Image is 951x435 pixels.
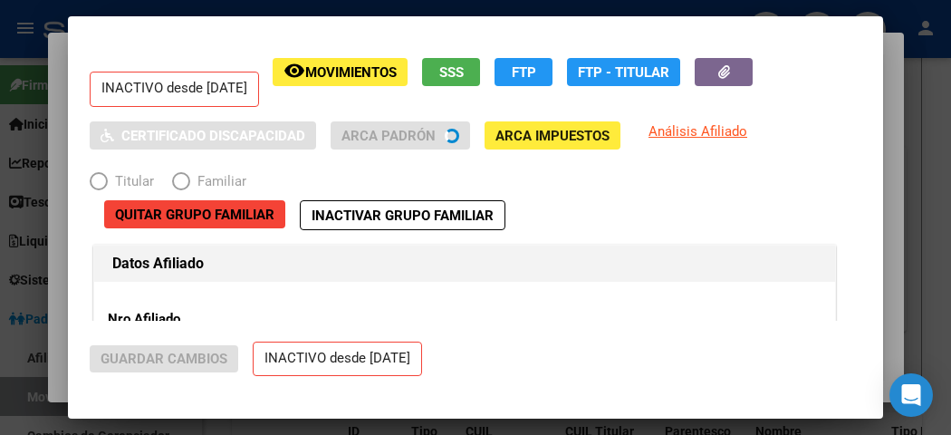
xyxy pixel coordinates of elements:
[90,177,264,193] mat-radio-group: Elija una opción
[115,207,274,223] span: Quitar Grupo Familiar
[485,121,620,150] button: ARCA Impuestos
[273,58,408,86] button: Movimientos
[305,64,397,81] span: Movimientos
[112,253,817,275] h1: Datos Afiliado
[341,128,436,144] span: ARCA Padrón
[312,208,494,224] span: Inactivar Grupo Familiar
[495,58,552,86] button: FTP
[121,128,305,144] span: Certificado Discapacidad
[283,60,305,82] mat-icon: remove_red_eye
[108,171,154,192] span: Titular
[578,64,669,81] span: FTP - Titular
[104,200,285,228] button: Quitar Grupo Familiar
[567,58,680,86] button: FTP - Titular
[495,128,610,144] span: ARCA Impuestos
[101,351,227,367] span: Guardar Cambios
[331,121,470,150] button: ARCA Padrón
[889,373,933,417] div: Open Intercom Messenger
[190,171,246,192] span: Familiar
[648,123,747,140] span: Análisis Afiliado
[300,200,505,230] button: Inactivar Grupo Familiar
[439,64,464,81] span: SSS
[422,58,480,86] button: SSS
[90,345,238,372] button: Guardar Cambios
[90,72,259,107] p: INACTIVO desde [DATE]
[108,309,322,330] p: Nro Afiliado
[253,342,422,377] p: INACTIVO desde [DATE]
[90,121,316,150] button: Certificado Discapacidad
[512,64,536,81] span: FTP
